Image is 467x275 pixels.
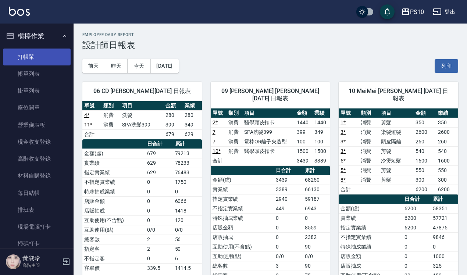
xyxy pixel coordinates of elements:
td: 100 [295,137,312,146]
td: 2 [145,235,173,244]
td: 0 [274,223,303,232]
td: 剪髮 [379,165,414,175]
th: 日合計 [145,139,173,149]
td: 電棒OR離子夾造型 [242,137,295,146]
td: 剪髮 [379,146,414,156]
th: 項目 [242,108,295,118]
a: 掛單列表 [3,82,71,99]
td: 消費 [359,156,379,165]
button: 昨天 [105,59,128,73]
td: 總客數 [211,261,274,271]
td: 互助使用(點) [211,251,274,261]
td: 剪髮 [379,118,414,127]
td: 629 [145,158,173,168]
button: 列印 [435,59,458,73]
td: 1500 [295,146,312,156]
th: 單號 [82,101,101,111]
td: 8559 [303,223,330,232]
button: 今天 [128,59,151,73]
td: 0 [173,187,202,196]
td: 6200 [403,213,431,223]
button: 登出 [430,5,458,19]
td: 0/0 [274,251,303,261]
td: 不指定實業績 [82,177,145,187]
th: 類別 [359,108,379,118]
span: 06 CD [PERSON_NAME][DATE] 日報表 [91,87,193,95]
td: 消費 [101,110,121,120]
button: save [380,4,395,19]
td: 消費 [359,165,379,175]
td: 2 [145,244,173,254]
td: 1440 [295,118,312,127]
td: 0 [403,251,431,261]
td: 0 [403,261,431,271]
td: 2940 [274,194,303,204]
td: 260 [436,137,458,146]
td: 1500 [313,146,330,156]
a: 打帳單 [3,49,71,65]
td: 消費 [227,137,242,146]
td: 消費 [227,146,242,156]
td: 79213 [173,149,202,158]
td: 679 [145,149,173,158]
td: 679 [164,129,183,139]
td: 280 [183,110,202,120]
th: 業績 [313,108,330,118]
td: 0 [145,206,173,215]
td: 1750 [173,177,202,187]
td: SPA洗髮399 [242,127,295,137]
td: 0 [431,242,458,251]
th: 業績 [436,108,458,118]
td: 消費 [359,137,379,146]
td: 540 [414,146,436,156]
td: 洗髮 [120,110,164,120]
td: 449 [274,204,303,213]
td: 280 [164,110,183,120]
td: 629 [145,168,173,177]
td: 剪髮 [379,175,414,185]
a: 7 [213,129,215,135]
th: 單號 [211,108,227,118]
td: 消費 [359,118,379,127]
td: 合計 [211,156,227,165]
td: 3389 [313,156,330,165]
td: 120 [173,215,202,225]
div: PS10 [410,7,424,17]
td: 58351 [431,204,458,213]
td: 550 [436,165,458,175]
td: 指定實業績 [339,223,403,232]
td: 1600 [414,156,436,165]
td: 0 [274,213,303,223]
button: PS10 [398,4,427,19]
button: 前天 [82,59,105,73]
th: 日合計 [403,194,431,204]
td: 47875 [431,223,458,232]
a: 排班表 [3,201,71,218]
a: 營業儀表板 [3,117,71,133]
td: 特殊抽成業績 [82,187,145,196]
td: 店販抽成 [339,261,403,271]
img: Person [6,254,21,269]
td: SPA洗髮399 [120,120,164,129]
td: 6200 [403,204,431,213]
th: 類別 [227,108,242,118]
td: 醫學頭皮扣卡 [242,146,295,156]
a: 7 [213,139,215,144]
td: 合計 [82,129,101,139]
a: 現金收支登錄 [3,133,71,150]
td: 特殊抽成業績 [211,213,274,223]
img: Logo [9,7,30,16]
td: 消費 [101,120,121,129]
a: 高階收支登錄 [3,150,71,167]
td: 349 [183,120,202,129]
span: 10 MeiMei [PERSON_NAME] [DATE] 日報表 [347,87,449,102]
td: 0/0 [145,225,173,235]
a: 每日結帳 [3,185,71,201]
td: 100 [313,137,330,146]
td: 指定實業績 [82,168,145,177]
th: 金額 [164,101,183,111]
td: 0/0 [303,251,330,261]
td: 3 [274,261,303,271]
td: 實業績 [339,213,403,223]
td: 6200 [436,185,458,194]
